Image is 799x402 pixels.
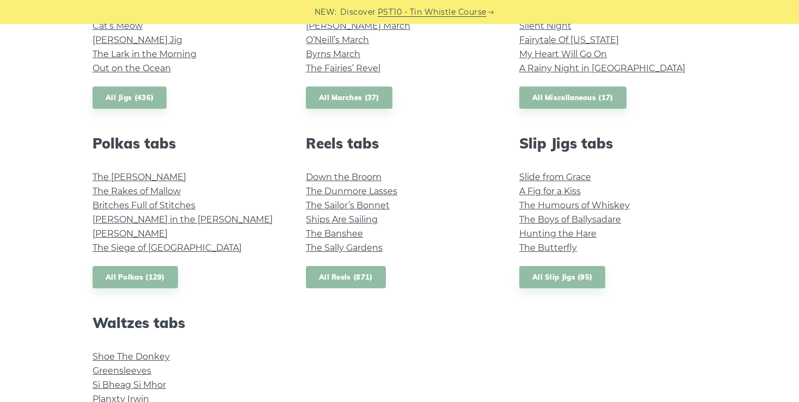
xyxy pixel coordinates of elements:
[306,21,410,31] a: [PERSON_NAME] March
[306,266,386,288] a: All Reels (871)
[93,351,170,362] a: Shoe The Donkey
[306,86,392,109] a: All Marches (37)
[93,214,273,225] a: [PERSON_NAME] in the [PERSON_NAME]
[93,172,186,182] a: The [PERSON_NAME]
[519,214,621,225] a: The Boys of Ballysadare
[93,186,181,196] a: The Rakes of Mallow
[306,200,390,211] a: The Sailor’s Bonnet
[306,186,397,196] a: The Dunmore Lasses
[93,63,171,73] a: Out on the Ocean
[306,172,382,182] a: Down the Broom
[93,86,167,109] a: All Jigs (436)
[306,214,378,225] a: Ships Are Sailing
[378,6,487,18] a: PST10 - Tin Whistle Course
[93,35,182,45] a: [PERSON_NAME] Jig
[93,266,178,288] a: All Polkas (129)
[93,228,168,239] a: [PERSON_NAME]
[93,243,242,253] a: The Siege of [GEOGRAPHIC_DATA]
[519,228,597,239] a: Hunting the Hare
[519,243,577,253] a: The Butterfly
[306,243,383,253] a: The Sally Gardens
[519,63,685,73] a: A Rainy Night in [GEOGRAPHIC_DATA]
[519,49,607,59] a: My Heart Will Go On
[306,35,369,45] a: O’Neill’s March
[519,35,619,45] a: Fairytale Of [US_STATE]
[93,21,143,31] a: Cat’s Meow
[519,86,626,109] a: All Miscellaneous (17)
[315,6,337,18] span: NEW:
[93,314,280,331] h2: Waltzes tabs
[306,49,360,59] a: Byrns March
[93,135,280,152] h2: Polkas tabs
[93,380,166,390] a: Si­ Bheag Si­ Mhor
[306,135,493,152] h2: Reels tabs
[519,186,581,196] a: A Fig for a Kiss
[519,172,591,182] a: Slide from Grace
[306,228,363,239] a: The Banshee
[306,63,380,73] a: The Fairies’ Revel
[519,21,571,31] a: Silent Night
[93,200,195,211] a: Britches Full of Stitches
[519,200,630,211] a: The Humours of Whiskey
[340,6,376,18] span: Discover
[519,135,706,152] h2: Slip Jigs tabs
[93,49,196,59] a: The Lark in the Morning
[519,266,605,288] a: All Slip Jigs (95)
[93,366,151,376] a: Greensleeves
